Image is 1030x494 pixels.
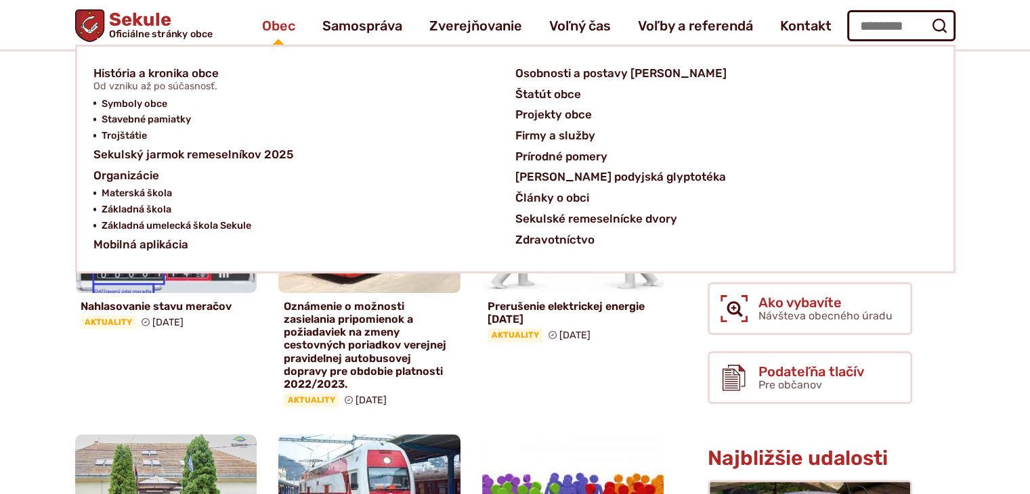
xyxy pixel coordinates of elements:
span: Oficiálne stránky obce [108,29,213,39]
span: História a kronika obce [93,63,219,96]
span: Základná škola [102,202,171,218]
span: Symboly obce [102,96,167,112]
a: Projekty obce [515,104,921,125]
span: Sekule [104,11,213,39]
a: Sekulské remeselnícke dvory [515,208,921,229]
span: Štatút obce [515,84,581,105]
a: Voľný čas [549,7,611,45]
a: Organizácie [93,165,499,186]
a: Firmy a služby [515,125,921,146]
img: Prejsť na domovskú stránku [75,9,104,42]
span: Články o obci [515,187,589,208]
a: Osobnosti a postavy [PERSON_NAME] [515,63,921,84]
span: Organizácie [93,165,159,186]
h3: Najbližšie udalosti [708,447,912,470]
a: Mobilná aplikácia [93,234,499,255]
a: Ako vybavíte Návšteva obecného úradu [708,282,912,335]
a: Stavebné pamiatky [102,112,499,128]
a: Podateľňa tlačív Pre občanov [708,351,912,404]
a: História a kronika obceOd vzniku až po súčasnosť. [93,63,499,96]
a: [PERSON_NAME] podyjská glyptotéka [515,166,921,187]
a: Články o obci [515,187,921,208]
span: [PERSON_NAME] podyjská glyptotéka [515,166,726,187]
span: Aktuality [488,328,543,342]
h4: Nahlasovanie stavu meračov [81,300,252,313]
span: Mobilná aplikácia [93,234,188,255]
a: Oznámenie o možnosti zasielania pripomienok a požiadaviek na zmeny cestovných poriadkov verejnej ... [278,186,460,413]
span: Zdravotníctvo [515,229,595,250]
a: Sekulský jarmok remeselníkov 2025 [93,144,499,165]
span: Stavebné pamiatky [102,112,191,128]
a: Prírodné pomery [515,146,921,167]
a: Trojštátie [102,128,499,144]
span: [DATE] [152,317,184,328]
span: [DATE] [356,395,387,406]
a: Základná umelecká škola Sekule [102,218,499,234]
span: Projekty obce [515,104,592,125]
span: Základná umelecká škola Sekule [102,218,251,234]
span: Sekulský jarmok remeselníkov 2025 [93,144,294,165]
a: Zverejňovanie [429,7,522,45]
span: Aktuality [81,315,136,329]
span: Sekulské remeselnícke dvory [515,208,677,229]
span: Podateľňa tlačív [758,364,864,379]
span: Pre občanov [758,378,822,391]
a: Logo Sekule, prejsť na domovskú stránku. [75,9,213,42]
h4: Oznámenie o možnosti zasielania pripomienok a požiadaviek na zmeny cestovných poriadkov verejnej ... [284,300,455,390]
span: Prírodné pomery [515,146,607,167]
h4: Prerušenie elektrickej energie [DATE] [488,300,659,325]
a: Kontakt [780,7,832,45]
a: Materská škola [102,185,499,202]
a: Zdravotníctvo [515,229,921,250]
a: Štatút obce [515,84,921,105]
a: Obec [262,7,295,45]
a: Samospráva [322,7,402,45]
span: Návšteva obecného úradu [758,309,893,322]
span: [DATE] [559,330,591,341]
span: Materská škola [102,185,172,202]
a: Voľby a referendá [638,7,753,45]
span: Aktuality [284,393,339,407]
span: Firmy a služby [515,125,595,146]
span: Od vzniku až po súčasnosť. [93,81,219,92]
a: Symboly obce [102,96,499,112]
a: Základná škola [102,202,499,218]
span: Trojštátie [102,128,147,144]
span: Osobnosti a postavy [PERSON_NAME] [515,63,727,84]
span: Ako vybavíte [758,295,893,310]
